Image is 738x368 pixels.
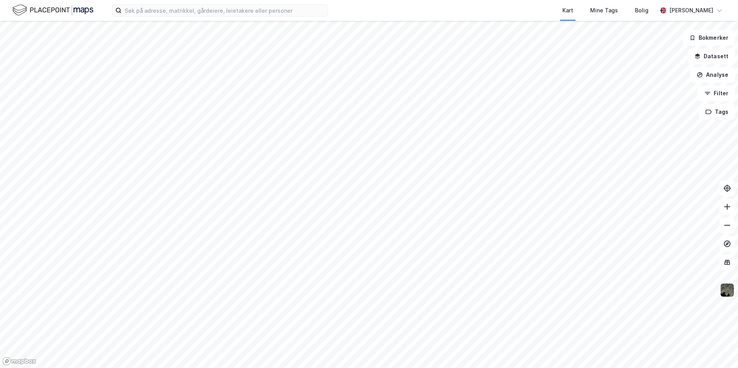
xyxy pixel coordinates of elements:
a: Mapbox homepage [2,357,36,366]
button: Filter [698,86,735,101]
button: Analyse [690,67,735,83]
iframe: Chat Widget [699,331,738,368]
div: Bolig [635,6,648,15]
div: [PERSON_NAME] [669,6,713,15]
button: Bokmerker [683,30,735,46]
button: Datasett [688,49,735,64]
img: 9k= [720,283,735,297]
div: Kart [562,6,573,15]
div: Mine Tags [590,6,618,15]
input: Søk på adresse, matrikkel, gårdeiere, leietakere eller personer [122,5,328,16]
button: Tags [699,104,735,120]
img: logo.f888ab2527a4732fd821a326f86c7f29.svg [12,3,93,17]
